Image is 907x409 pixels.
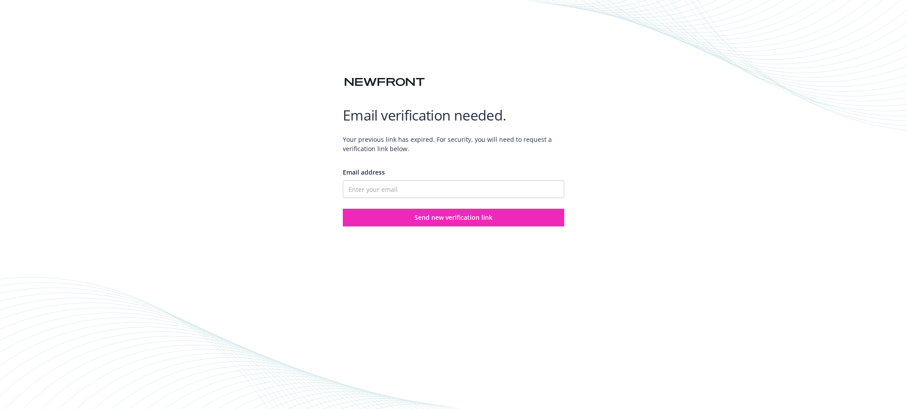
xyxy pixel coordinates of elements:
h1: Email verification needed. [343,106,564,124]
span: Send new verification link [415,213,492,222]
button: Send new verification link [343,209,564,226]
input: Enter your email [343,180,564,198]
span: Email address [343,168,385,176]
img: Newfront logo [343,74,426,90]
span: Your previous link has expired. For security, you will need to request a verification link below. [343,128,564,160]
